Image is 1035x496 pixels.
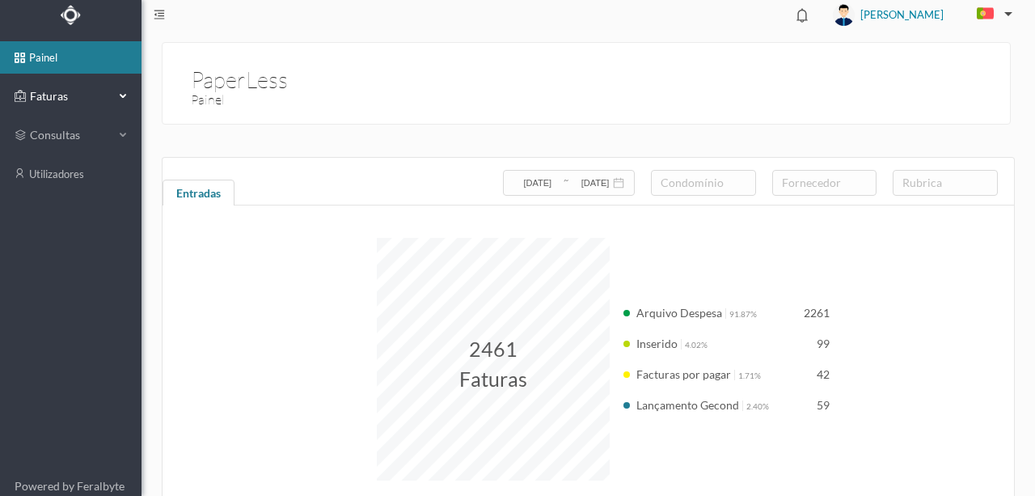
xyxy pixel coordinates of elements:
i: icon: calendar [613,177,624,189]
input: Data final [570,174,619,192]
button: PT [964,2,1019,28]
div: condomínio [661,175,739,191]
span: Arquivo Despesa [636,306,722,320]
i: icon: menu-fold [154,9,165,20]
div: Entradas [163,180,234,212]
div: fornecedor [782,175,860,191]
span: Lançamento Gecond [636,398,739,412]
span: 42 [817,367,830,381]
span: 4.02% [685,340,708,350]
span: Faturas [26,88,115,104]
span: 59 [817,398,830,412]
img: Logo [61,5,81,25]
span: 2261 [804,306,830,320]
img: user_titan3.af2715ee.jpg [833,4,855,26]
i: icon: bell [792,5,813,26]
h3: Painel [191,90,594,110]
span: 99 [817,337,830,350]
input: Data inicial [513,174,562,192]
span: Facturas por pagar [636,367,731,381]
span: consultas [30,127,111,143]
span: 91.87% [729,309,757,319]
div: rubrica [902,175,981,191]
span: 1.71% [738,371,761,380]
h1: PaperLess [191,62,288,69]
span: Inserido [636,337,678,350]
span: 2461 Faturas [459,337,527,392]
span: 2.40% [746,401,769,411]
